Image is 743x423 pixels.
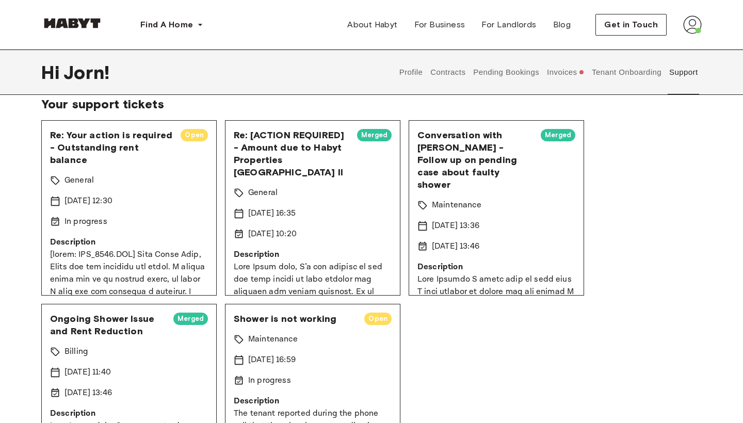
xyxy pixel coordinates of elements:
a: About Habyt [339,14,406,35]
p: Description [234,249,392,261]
button: Tenant Onboarding [591,50,663,95]
span: Re: [ACTION REQUIRED] - Amount due to Habyt Properties [GEOGRAPHIC_DATA] II [234,129,349,178]
span: Merged [173,314,208,324]
span: Merged [541,130,575,140]
button: Support [668,50,699,95]
p: Description [417,261,575,273]
span: Conversation with [PERSON_NAME] - Follow up on pending case about faulty shower [417,129,532,191]
button: Profile [398,50,424,95]
p: [DATE] 16:35 [248,207,296,220]
p: Description [50,236,208,249]
button: Find A Home [132,14,212,35]
p: In progress [248,375,291,387]
span: For Business [414,19,465,31]
p: Maintenance [248,333,298,346]
p: [DATE] 12:30 [64,195,112,207]
p: [DATE] 13:36 [432,220,479,232]
span: Find A Home [140,19,193,31]
button: Invoices [546,50,586,95]
div: user profile tabs [395,50,702,95]
span: Open [364,314,392,324]
span: Your support tickets [41,96,702,112]
span: For Landlords [481,19,536,31]
span: Shower is not working [234,313,356,325]
a: For Business [406,14,474,35]
span: Jorn ! [63,61,109,83]
span: Merged [357,130,392,140]
p: [DATE] 11:40 [64,366,111,379]
span: Get in Touch [604,19,658,31]
img: avatar [683,15,702,34]
span: About Habyt [347,19,397,31]
a: For Landlords [473,14,544,35]
span: Re: Your action is required - Outstanding rent balance [50,129,172,166]
img: Habyt [41,18,103,28]
p: In progress [64,216,107,228]
button: Pending Bookings [472,50,541,95]
span: Open [181,130,208,140]
span: Ongoing Shower Issue and Rent Reduction [50,313,165,337]
button: Contracts [429,50,467,95]
p: [DATE] 13:46 [432,240,479,253]
p: Maintenance [432,199,481,211]
p: General [64,174,94,187]
p: [DATE] 13:46 [64,387,112,399]
a: Blog [545,14,579,35]
p: General [248,187,278,199]
p: Description [234,395,392,408]
p: [DATE] 10:20 [248,228,297,240]
p: Description [50,408,208,420]
button: Get in Touch [595,14,667,36]
p: [DATE] 16:59 [248,354,296,366]
span: Hi [41,61,63,83]
span: Blog [553,19,571,31]
p: Billing [64,346,88,358]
